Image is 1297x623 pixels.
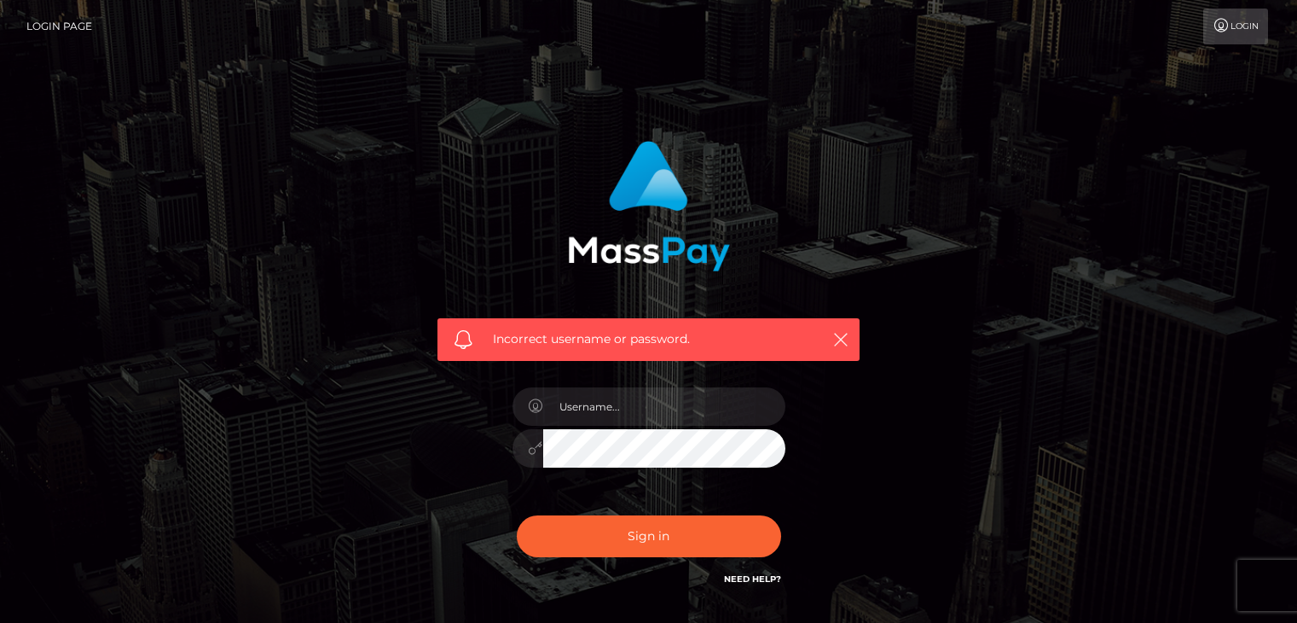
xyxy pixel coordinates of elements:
[26,9,92,44] a: Login Page
[517,515,781,557] button: Sign in
[493,330,804,348] span: Incorrect username or password.
[724,574,781,585] a: Need Help?
[543,387,785,426] input: Username...
[568,141,730,271] img: MassPay Login
[1203,9,1268,44] a: Login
